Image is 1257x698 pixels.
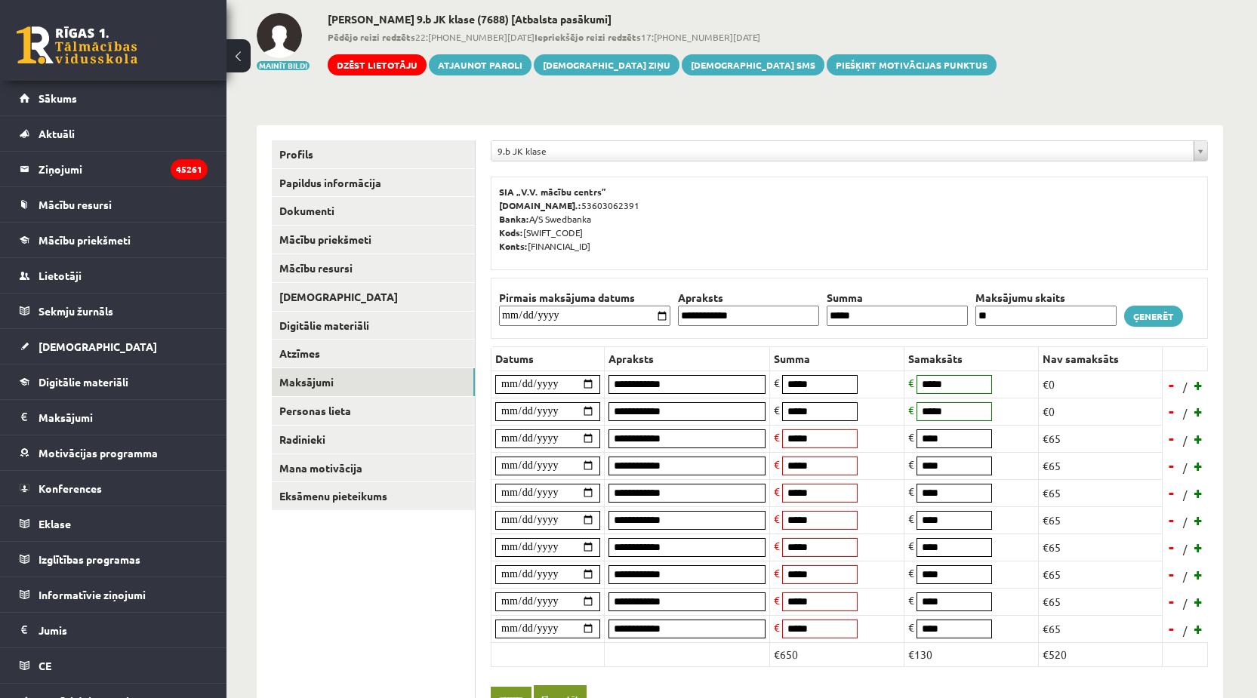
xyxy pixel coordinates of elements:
[908,430,914,444] span: €
[1191,563,1206,586] a: +
[39,198,112,211] span: Mācību resursi
[774,539,780,552] span: €
[257,61,310,70] button: Mainīt bildi
[1182,432,1189,448] span: /
[171,159,208,180] i: 45261
[272,426,475,454] a: Radinieki
[908,593,914,607] span: €
[328,54,427,75] a: Dzēst lietotāju
[908,566,914,580] span: €
[1164,536,1179,558] a: -
[1164,427,1179,450] a: -
[272,197,475,225] a: Dokumenti
[39,304,113,318] span: Sekmju žurnāls
[39,400,208,435] legend: Maksājumi
[774,376,780,389] span: €
[17,26,137,64] a: Rīgas 1. Tālmācības vidusskola
[20,81,208,115] a: Sākums
[272,340,475,367] a: Atzīmes
[1039,533,1163,561] td: €65
[20,152,208,186] a: Ziņojumi45261
[774,484,780,498] span: €
[429,54,531,75] a: Atjaunot paroli
[770,346,904,371] th: Summa
[1164,617,1179,640] a: -
[272,312,475,340] a: Digitālie materiāli
[20,577,208,612] a: Informatīvie ziņojumi
[20,400,208,435] a: Maksājumi
[774,566,780,580] span: €
[908,539,914,552] span: €
[1039,452,1163,479] td: €65
[1164,374,1179,396] a: -
[1039,346,1163,371] th: Nav samaksāts
[499,186,607,198] b: SIA „V.V. mācību centrs”
[674,290,823,306] th: Apraksts
[1191,481,1206,504] a: +
[1039,588,1163,615] td: €65
[20,116,208,151] a: Aktuāli
[20,506,208,541] a: Eklase
[1164,509,1179,531] a: -
[272,397,475,425] a: Personas lieta
[1039,506,1163,533] td: €65
[495,290,674,306] th: Pirmais maksājuma datums
[499,199,581,211] b: [DOMAIN_NAME].:
[20,187,208,222] a: Mācību resursi
[20,648,208,683] a: CE
[328,30,997,44] span: 22:[PHONE_NUMBER][DATE] 17:[PHONE_NUMBER][DATE]
[908,512,914,525] span: €
[39,517,71,530] span: Eklase
[1191,617,1206,640] a: +
[39,375,128,389] span: Digitālie materiāli
[1164,454,1179,477] a: -
[908,484,914,498] span: €
[20,613,208,647] a: Jumis
[328,31,415,43] b: Pēdējo reizi redzēts
[1182,487,1189,503] span: /
[272,283,475,311] a: [DEMOGRAPHIC_DATA]
[1182,568,1189,584] span: /
[823,290,972,306] th: Summa
[904,346,1039,371] th: Samaksāts
[774,430,780,444] span: €
[39,659,51,672] span: CE
[1182,514,1189,530] span: /
[272,140,475,168] a: Profils
[1191,509,1206,531] a: +
[1191,374,1206,396] a: +
[39,588,146,601] span: Informatīvie ziņojumi
[20,294,208,328] a: Sekmju žurnāls
[774,512,780,525] span: €
[39,552,140,566] span: Izglītības programas
[1191,536,1206,558] a: +
[272,368,475,396] a: Maksājumi
[20,435,208,470] a: Motivācijas programma
[1039,479,1163,506] td: €65
[908,620,914,634] span: €
[605,346,770,371] th: Apraksts
[1182,541,1189,557] span: /
[272,226,475,254] a: Mācību priekšmeti
[328,13,997,26] h2: [PERSON_NAME] 9.b JK klase (7688) [Atbalsta pasākumi]
[20,223,208,257] a: Mācību priekšmeti
[1164,590,1179,613] a: -
[774,593,780,607] span: €
[904,642,1039,666] td: €130
[1164,400,1179,423] a: -
[257,13,302,58] img: Kristīna Vološina
[774,620,780,634] span: €
[1124,306,1183,327] a: Ģenerēt
[1182,623,1189,638] span: /
[535,31,641,43] b: Iepriekšējo reizi redzēts
[39,233,131,247] span: Mācību priekšmeti
[20,542,208,577] a: Izglītības programas
[39,340,157,353] span: [DEMOGRAPHIC_DATA]
[39,91,77,105] span: Sākums
[39,269,82,282] span: Lietotāji
[272,169,475,197] a: Papildus informācija
[534,54,679,75] a: [DEMOGRAPHIC_DATA] ziņu
[39,481,102,495] span: Konferences
[972,290,1120,306] th: Maksājumu skaits
[272,454,475,482] a: Mana motivācija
